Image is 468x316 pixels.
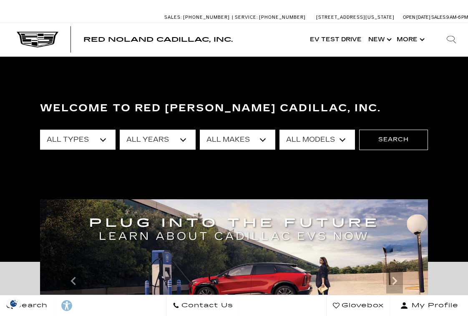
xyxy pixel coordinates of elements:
[83,35,233,43] span: Red Noland Cadillac, Inc.
[17,32,58,48] img: Cadillac Dark Logo with Cadillac White Text
[279,130,355,150] select: Filter by model
[326,295,390,316] a: Glovebox
[340,300,384,311] span: Glovebox
[120,130,195,150] select: Filter by year
[408,300,458,311] span: My Profile
[235,15,258,20] span: Service:
[316,15,395,20] a: [STREET_ADDRESS][US_STATE]
[166,295,240,316] a: Contact Us
[431,15,446,20] span: Sales:
[403,15,430,20] span: Open [DATE]
[393,23,426,56] button: More
[359,130,428,150] button: Search
[164,15,232,20] a: Sales: [PHONE_NUMBER]
[65,268,82,293] div: Previous
[390,295,468,316] button: Open user profile menu
[40,130,116,150] select: Filter by type
[179,300,233,311] span: Contact Us
[183,15,230,20] span: [PHONE_NUMBER]
[365,23,393,56] a: New
[386,268,403,293] div: Next
[4,299,23,308] section: Click to Open Cookie Consent Modal
[200,130,275,150] select: Filter by make
[164,15,182,20] span: Sales:
[446,15,468,20] span: 9 AM-6 PM
[40,100,428,117] h3: Welcome to Red [PERSON_NAME] Cadillac, Inc.
[13,300,48,311] span: Search
[307,23,365,56] a: EV Test Drive
[4,299,23,308] img: Opt-Out Icon
[83,36,233,43] a: Red Noland Cadillac, Inc.
[259,15,306,20] span: [PHONE_NUMBER]
[232,15,308,20] a: Service: [PHONE_NUMBER]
